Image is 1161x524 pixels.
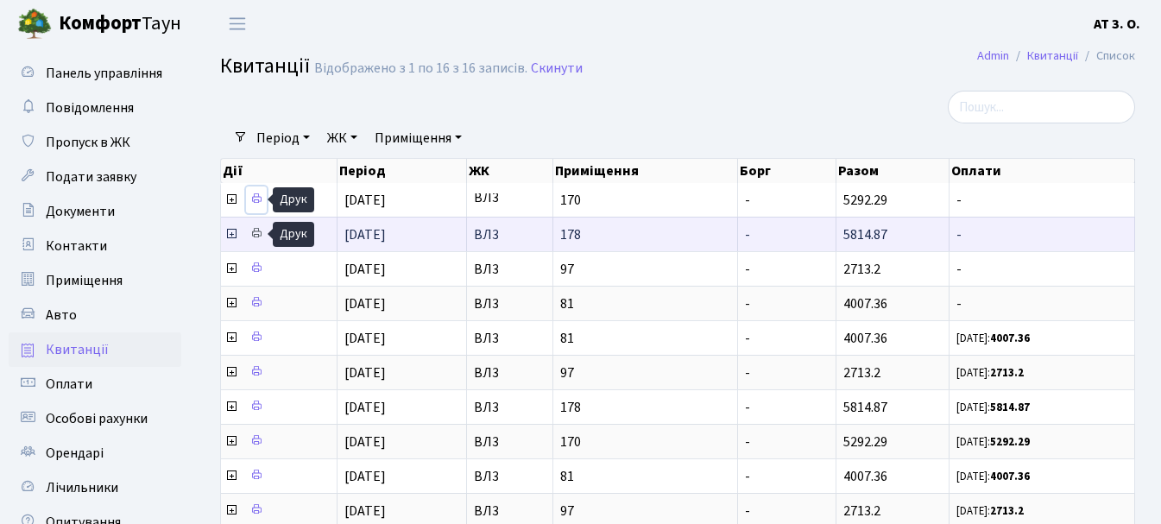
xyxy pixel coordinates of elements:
span: - [956,262,1127,276]
small: [DATE]: [956,400,1030,415]
span: Подати заявку [46,167,136,186]
a: Період [249,123,317,153]
a: Квитанції [1027,47,1078,65]
span: - [745,329,750,348]
span: [DATE] [344,260,386,279]
span: 5814.87 [843,398,887,417]
span: [DATE] [344,502,386,521]
span: [DATE] [344,363,386,382]
div: Друк [273,222,314,247]
span: Орендарі [46,444,104,463]
a: Приміщення [9,263,181,298]
a: Авто [9,298,181,332]
a: Пропуск в ЖК [9,125,181,160]
span: - [745,467,750,486]
span: 81 [560,297,730,311]
span: 4007.36 [843,294,887,313]
span: ВЛ3 [474,504,546,518]
span: Документи [46,202,115,221]
nav: breadcrumb [951,38,1161,74]
span: Панель управління [46,64,162,83]
a: Орендарі [9,436,181,470]
span: 170 [560,193,730,207]
span: 97 [560,366,730,380]
span: Особові рахунки [46,409,148,428]
span: ВЛ3 [474,331,546,345]
a: АТ З. О. [1094,14,1140,35]
b: 2713.2 [990,503,1024,519]
a: Оплати [9,367,181,401]
b: 4007.36 [990,331,1030,346]
span: [DATE] [344,225,386,244]
span: 2713.2 [843,502,880,521]
a: Квитанції [9,332,181,367]
span: - [745,502,750,521]
span: 81 [560,331,730,345]
a: Лічильники [9,470,181,505]
span: - [956,297,1127,311]
b: 5814.87 [990,400,1030,415]
span: 2713.2 [843,363,880,382]
span: - [745,432,750,451]
th: Дії [221,159,338,183]
span: ВЛ3 [474,366,546,380]
span: - [745,363,750,382]
th: Приміщення [553,159,738,183]
span: [DATE] [344,329,386,348]
span: [DATE] [344,432,386,451]
b: 2713.2 [990,365,1024,381]
span: - [745,294,750,313]
span: - [745,398,750,417]
b: 4007.36 [990,469,1030,484]
span: 170 [560,435,730,449]
span: 97 [560,504,730,518]
input: Пошук... [948,91,1135,123]
small: [DATE]: [956,331,1030,346]
a: Повідомлення [9,91,181,125]
span: 81 [560,470,730,483]
th: Оплати [950,159,1135,183]
span: 5814.87 [843,225,887,244]
small: [DATE]: [956,503,1024,519]
a: Контакти [9,229,181,263]
th: Період [338,159,467,183]
button: Переключити навігацію [216,9,259,38]
span: Авто [46,306,77,325]
span: [DATE] [344,398,386,417]
span: [DATE] [344,191,386,210]
a: Особові рахунки [9,401,181,436]
span: Квитанції [220,51,310,81]
th: Борг [738,159,836,183]
span: Пропуск в ЖК [46,133,130,152]
span: 5292.29 [843,191,887,210]
span: ВЛ3 [474,193,546,207]
a: Панель управління [9,56,181,91]
div: Друк [273,187,314,212]
span: ВЛ3 [474,435,546,449]
span: 97 [560,262,730,276]
span: Лічильники [46,478,118,497]
a: Admin [977,47,1009,65]
a: Подати заявку [9,160,181,194]
a: Документи [9,194,181,229]
span: 4007.36 [843,467,887,486]
small: [DATE]: [956,365,1024,381]
small: [DATE]: [956,469,1030,484]
span: Повідомлення [46,98,134,117]
a: Приміщення [368,123,469,153]
span: - [956,193,1127,207]
span: - [745,260,750,279]
img: logo.png [17,7,52,41]
li: Список [1078,47,1135,66]
a: Скинути [531,60,583,77]
span: Контакти [46,237,107,256]
span: - [745,191,750,210]
span: Приміщення [46,271,123,290]
span: ВЛ3 [474,470,546,483]
span: Таун [59,9,181,39]
span: - [956,228,1127,242]
span: 5292.29 [843,432,887,451]
span: 2713.2 [843,260,880,279]
span: ВЛ3 [474,401,546,414]
span: - [745,225,750,244]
